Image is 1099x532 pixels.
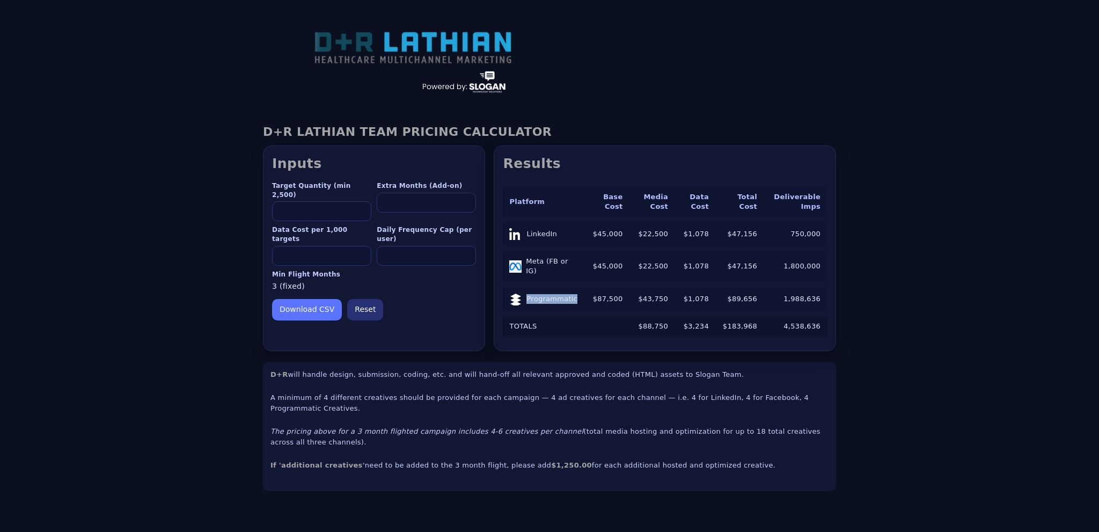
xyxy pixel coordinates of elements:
[715,251,764,281] td: $47,156
[503,316,584,337] td: TOTALS
[509,260,522,273] img: Meta
[526,257,578,276] span: Meta (FB or IG)
[270,460,829,471] p: need to be added to the 3 month flight, please add for each additional hosted and optimized creat...
[764,287,827,311] td: 1,988,636
[675,316,715,337] td: $3,234
[270,426,829,447] p: (total media hosting and optimization for up to 18 total creatives across all three channels).
[715,222,764,246] td: $47,156
[675,187,715,217] th: Data Cost
[629,187,675,217] th: Media Cost
[584,187,629,217] th: Base Cost
[715,287,764,311] td: $89,656
[526,294,577,304] span: Programmatic
[764,316,827,337] td: 4,538,636
[272,270,371,279] label: Min Flight Months
[270,461,365,469] strong: If 'additional creatives'
[675,251,715,281] td: $1,078
[764,187,827,217] th: Deliverable Imps
[347,299,383,320] button: Reset
[270,369,829,380] p: will handle design, submission, coding, etc. and will hand-off all relevant approved and coded (H...
[272,181,371,200] label: Target Quantity (min 2,500)
[270,392,829,413] p: A minimum of 4 different creatives should be provided for each campaign — 4 ad creatives for each...
[272,299,342,320] button: Download CSV
[270,427,583,435] em: The pricing above for a 3 month flighted campaign includes 4-6 creatives per channel
[551,461,592,469] strong: $1,250.00
[377,181,476,191] label: Extra Months (Add-on)
[272,281,371,292] div: 3 (fixed)
[764,222,827,246] td: 750,000
[377,225,476,244] label: Daily Frequency Cap (per user)
[584,222,629,246] td: $45,000
[272,155,476,173] h2: Inputs
[629,287,675,311] td: $43,750
[675,287,715,311] td: $1,078
[715,187,764,217] th: Total Cost
[272,225,371,244] label: Data Cost per 1,000 targets
[584,251,629,281] td: $45,000
[675,222,715,246] td: $1,078
[263,125,836,139] h1: D+R LATHIAN TEAM PRICING CALCULATOR
[503,187,584,217] th: Platform
[270,370,288,378] strong: D+R
[526,229,557,239] span: LinkedIn
[584,287,629,311] td: $87,500
[629,251,675,281] td: $22,500
[629,316,675,337] td: $88,750
[629,222,675,246] td: $22,500
[764,251,827,281] td: 1,800,000
[715,316,764,337] td: $183,968
[503,155,827,173] h2: Results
